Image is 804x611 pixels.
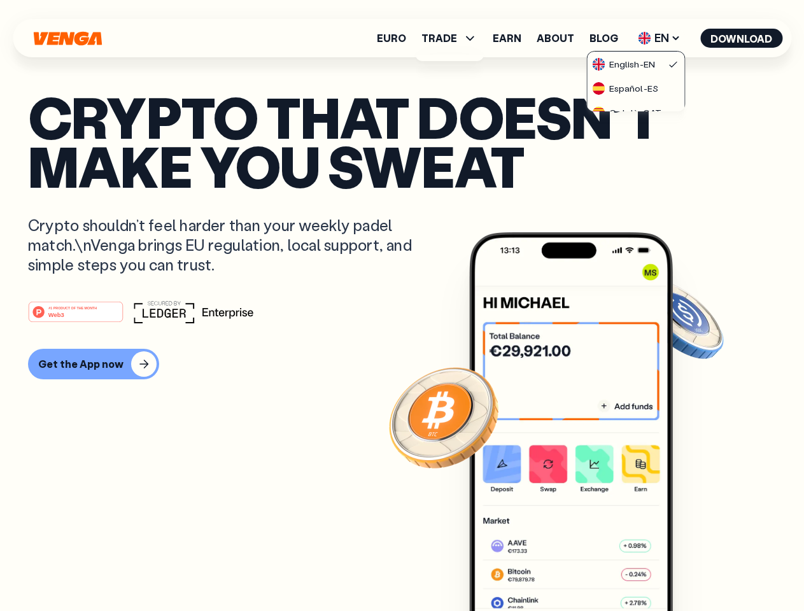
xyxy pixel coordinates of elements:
span: TRADE [421,33,457,43]
span: EN [633,28,685,48]
img: flag-uk [593,58,605,71]
p: Crypto that doesn’t make you sweat [28,92,776,190]
div: Català - CAT [593,106,661,119]
a: Blog [589,33,618,43]
div: Get the App now [38,358,123,370]
a: flag-ukEnglish-EN [588,52,684,76]
img: USDC coin [635,274,726,365]
a: Earn [493,33,521,43]
span: TRADE [421,31,477,46]
a: Get the App now [28,349,776,379]
a: Euro [377,33,406,43]
svg: Home [32,31,103,46]
a: About [537,33,574,43]
div: English - EN [593,58,655,71]
img: flag-uk [638,32,651,45]
button: Download [700,29,782,48]
img: flag-es [593,82,605,95]
a: flag-esEspañol-ES [588,76,684,100]
tspan: #1 PRODUCT OF THE MONTH [48,305,97,309]
a: #1 PRODUCT OF THE MONTHWeb3 [28,309,123,325]
div: Español - ES [593,82,658,95]
tspan: Web3 [48,311,64,318]
button: Get the App now [28,349,159,379]
img: flag-cat [593,106,605,119]
p: Crypto shouldn’t feel harder than your weekly padel match.\nVenga brings EU regulation, local sup... [28,215,430,275]
img: Bitcoin [386,360,501,474]
a: flag-catCatalà-CAT [588,100,684,124]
